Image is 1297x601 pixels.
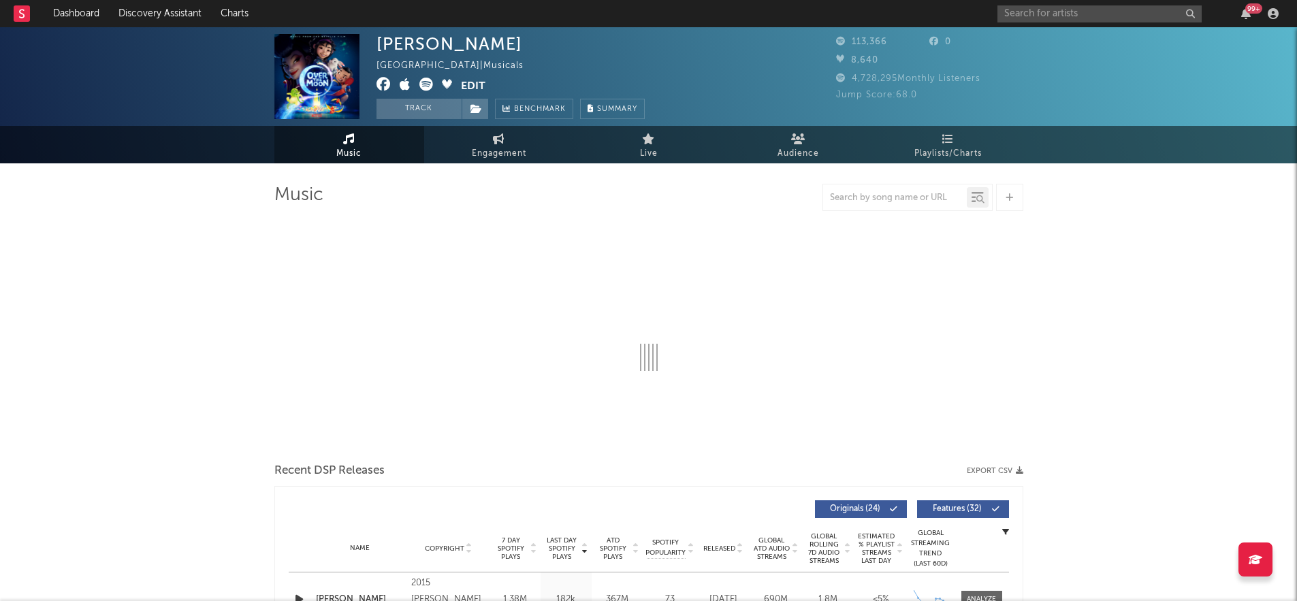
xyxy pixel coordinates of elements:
span: Global Rolling 7D Audio Streams [805,532,843,565]
button: Export CSV [967,467,1023,475]
button: Features(32) [917,500,1009,518]
div: [PERSON_NAME] [377,34,522,54]
span: 7 Day Spotify Plays [493,536,529,561]
a: Live [574,126,724,163]
span: Benchmark [514,101,566,118]
button: 99+ [1241,8,1251,19]
span: Music [336,146,362,162]
span: Live [640,146,658,162]
span: Originals ( 24 ) [824,505,886,513]
input: Search by song name or URL [823,193,967,204]
span: Copyright [425,545,464,553]
span: Estimated % Playlist Streams Last Day [858,532,895,565]
span: Jump Score: 68.0 [836,91,917,99]
a: Engagement [424,126,574,163]
button: Originals(24) [815,500,907,518]
button: Summary [580,99,645,119]
span: Spotify Popularity [645,538,686,558]
span: Last Day Spotify Plays [544,536,580,561]
div: [GEOGRAPHIC_DATA] | Musicals [377,58,539,74]
span: Audience [778,146,819,162]
a: Benchmark [495,99,573,119]
span: 4,728,295 Monthly Listeners [836,74,980,83]
span: Summary [597,105,637,113]
span: 8,640 [836,56,878,65]
button: Track [377,99,462,119]
a: Music [274,126,424,163]
span: Recent DSP Releases [274,463,385,479]
span: Engagement [472,146,526,162]
span: Released [703,545,735,553]
span: Features ( 32 ) [926,505,989,513]
a: Playlists/Charts [874,126,1023,163]
div: 99 + [1245,3,1262,14]
span: Global ATD Audio Streams [753,536,790,561]
div: Global Streaming Trend (Last 60D) [910,528,951,569]
input: Search for artists [997,5,1202,22]
span: 0 [929,37,951,46]
span: 113,366 [836,37,887,46]
div: Name [316,543,405,553]
span: ATD Spotify Plays [595,536,631,561]
span: Playlists/Charts [914,146,982,162]
a: Audience [724,126,874,163]
button: Edit [461,78,485,95]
